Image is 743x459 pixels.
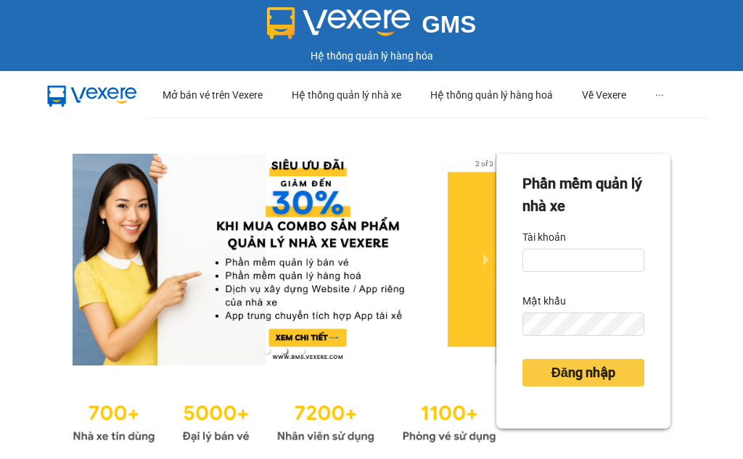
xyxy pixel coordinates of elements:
span: Đăng nhập [551,363,615,383]
span: GMS [422,11,476,38]
li: slide item 2 [282,348,287,354]
p: 2 of 3 [471,154,496,173]
img: mbUUG5Q.png [36,77,148,114]
input: Mật khẩu [522,313,644,336]
button: next slide / item [476,154,496,365]
button: Đăng nhập [522,359,644,386]
div: Mở bán vé trên Vexere [163,72,263,118]
div: Hệ thống quản lý hàng hoá [430,72,553,118]
li: slide item 1 [264,348,270,354]
div: ··· [655,72,664,118]
label: Mật khẩu [522,289,566,313]
div: Phần mềm quản lý nhà xe [522,173,644,218]
li: slide item 3 [299,348,305,354]
img: logo 2 [267,7,411,39]
div: Hệ thống quản lý hàng hóa [4,48,739,64]
button: previous slide / item [73,154,93,365]
label: Tài khoản [522,226,566,249]
img: Statistics.png [73,394,496,447]
input: Tài khoản [522,249,644,272]
a: GMS [267,22,477,33]
span: ··· [655,89,664,101]
div: Về Vexere [582,72,626,118]
div: Hệ thống quản lý nhà xe [292,72,401,118]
